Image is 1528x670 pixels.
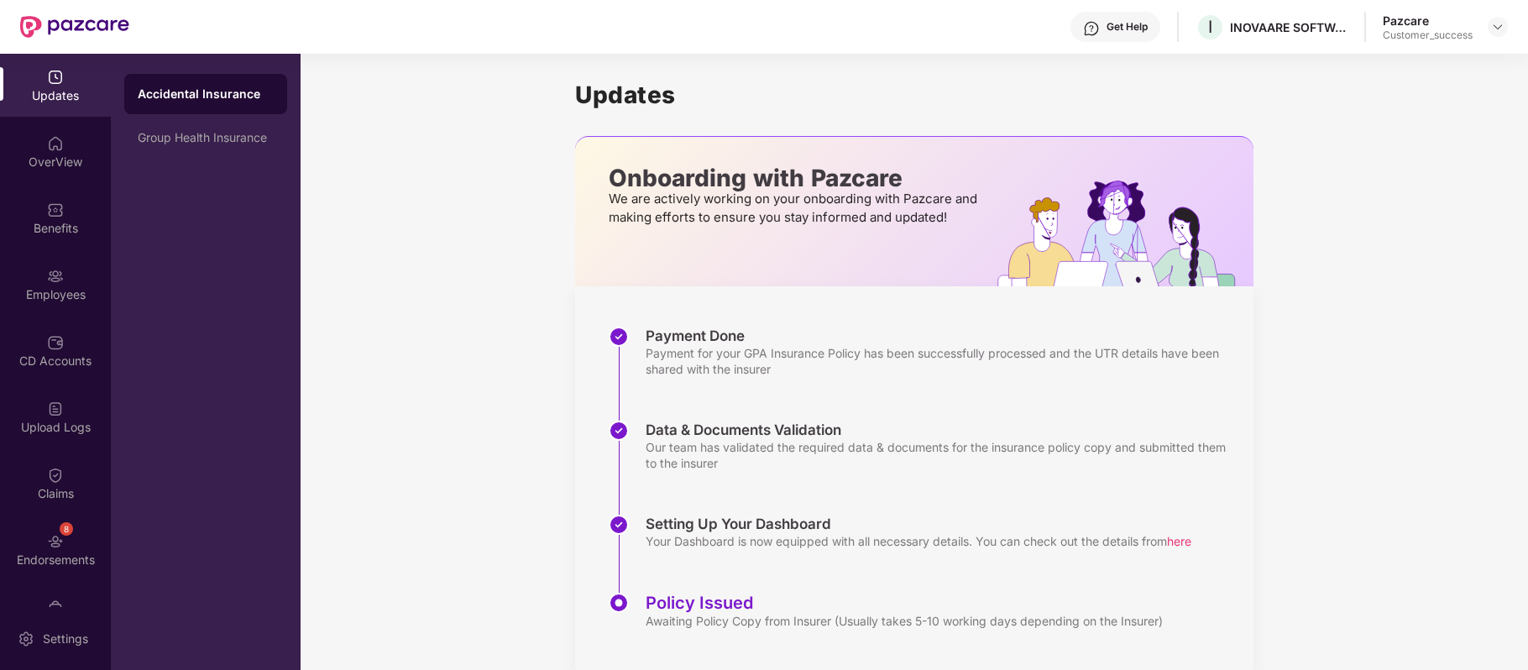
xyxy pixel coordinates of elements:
[646,439,1237,471] div: Our team has validated the required data & documents for the insurance policy copy and submitted ...
[1083,20,1100,37] img: svg+xml;base64,PHN2ZyBpZD0iSGVscC0zMngzMiIgeG1sbnM9Imh0dHA6Ly93d3cudzMub3JnLzIwMDAvc3ZnIiB3aWR0aD...
[609,593,629,613] img: svg+xml;base64,PHN2ZyBpZD0iU3RlcC1BY3RpdmUtMzJ4MzIiIHhtbG5zPSJodHRwOi8vd3d3LnczLm9yZy8yMDAwL3N2Zy...
[47,135,64,152] img: svg+xml;base64,PHN2ZyBpZD0iSG9tZSIgeG1sbnM9Imh0dHA6Ly93d3cudzMub3JnLzIwMDAvc3ZnIiB3aWR0aD0iMjAiIG...
[609,170,982,186] p: Onboarding with Pazcare
[646,421,1237,439] div: Data & Documents Validation
[646,533,1191,549] div: Your Dashboard is now equipped with all necessary details. You can check out the details from
[1383,29,1473,42] div: Customer_success
[1167,534,1191,548] span: here
[1230,19,1347,35] div: INOVAARE SOFTWARE SOLUTIONS PRIVATE LIMITED
[47,202,64,218] img: svg+xml;base64,PHN2ZyBpZD0iQmVuZWZpdHMiIHhtbG5zPSJodHRwOi8vd3d3LnczLm9yZy8yMDAwL3N2ZyIgd2lkdGg9Ij...
[1491,20,1504,34] img: svg+xml;base64,PHN2ZyBpZD0iRHJvcGRvd24tMzJ4MzIiIHhtbG5zPSJodHRwOi8vd3d3LnczLm9yZy8yMDAwL3N2ZyIgd2...
[47,334,64,351] img: svg+xml;base64,PHN2ZyBpZD0iQ0RfQWNjb3VudHMiIGRhdGEtbmFtZT0iQ0QgQWNjb3VudHMiIHhtbG5zPSJodHRwOi8vd3...
[47,533,64,550] img: svg+xml;base64,PHN2ZyBpZD0iRW5kb3JzZW1lbnRzIiB4bWxucz0iaHR0cDovL3d3dy53My5vcmcvMjAwMC9zdmciIHdpZH...
[646,593,1163,613] div: Policy Issued
[47,400,64,417] img: svg+xml;base64,PHN2ZyBpZD0iVXBsb2FkX0xvZ3MiIGRhdGEtbmFtZT0iVXBsb2FkIExvZ3MiIHhtbG5zPSJodHRwOi8vd3...
[47,599,64,616] img: svg+xml;base64,PHN2ZyBpZD0iTXlfT3JkZXJzIiBkYXRhLW5hbWU9Ik15IE9yZGVycyIgeG1sbnM9Imh0dHA6Ly93d3cudz...
[18,631,34,647] img: svg+xml;base64,PHN2ZyBpZD0iU2V0dGluZy0yMHgyMCIgeG1sbnM9Imh0dHA6Ly93d3cudzMub3JnLzIwMDAvc3ZnIiB3aW...
[1107,20,1148,34] div: Get Help
[1383,13,1473,29] div: Pazcare
[609,327,629,347] img: svg+xml;base64,PHN2ZyBpZD0iU3RlcC1Eb25lLTMyeDMyIiB4bWxucz0iaHR0cDovL3d3dy53My5vcmcvMjAwMC9zdmciIH...
[646,613,1163,629] div: Awaiting Policy Copy from Insurer (Usually takes 5-10 working days depending on the Insurer)
[646,327,1237,345] div: Payment Done
[609,190,982,227] p: We are actively working on your onboarding with Pazcare and making efforts to ensure you stay inf...
[60,522,73,536] div: 8
[138,131,274,144] div: Group Health Insurance
[575,81,1253,109] h1: Updates
[20,16,129,38] img: New Pazcare Logo
[997,181,1253,286] img: hrOnboarding
[47,467,64,484] img: svg+xml;base64,PHN2ZyBpZD0iQ2xhaW0iIHhtbG5zPSJodHRwOi8vd3d3LnczLm9yZy8yMDAwL3N2ZyIgd2lkdGg9IjIwIi...
[47,268,64,285] img: svg+xml;base64,PHN2ZyBpZD0iRW1wbG95ZWVzIiB4bWxucz0iaHR0cDovL3d3dy53My5vcmcvMjAwMC9zdmciIHdpZHRoPS...
[609,515,629,535] img: svg+xml;base64,PHN2ZyBpZD0iU3RlcC1Eb25lLTMyeDMyIiB4bWxucz0iaHR0cDovL3d3dy53My5vcmcvMjAwMC9zdmciIH...
[138,86,274,102] div: Accidental Insurance
[47,69,64,86] img: svg+xml;base64,PHN2ZyBpZD0iVXBkYXRlZCIgeG1sbnM9Imh0dHA6Ly93d3cudzMub3JnLzIwMDAvc3ZnIiB3aWR0aD0iMj...
[609,421,629,441] img: svg+xml;base64,PHN2ZyBpZD0iU3RlcC1Eb25lLTMyeDMyIiB4bWxucz0iaHR0cDovL3d3dy53My5vcmcvMjAwMC9zdmciIH...
[646,515,1191,533] div: Setting Up Your Dashboard
[646,345,1237,377] div: Payment for your GPA Insurance Policy has been successfully processed and the UTR details have be...
[1208,17,1212,37] span: I
[38,631,93,647] div: Settings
